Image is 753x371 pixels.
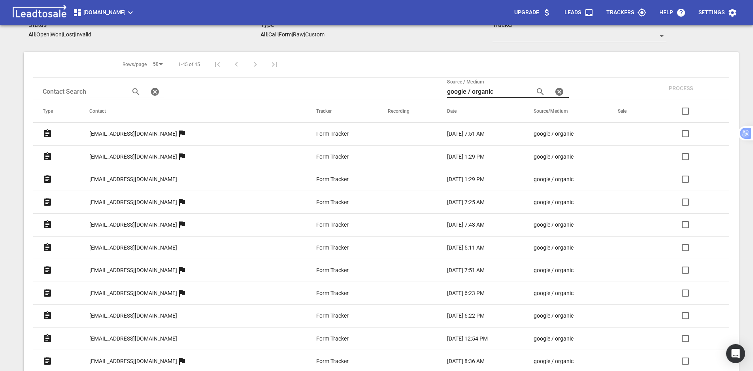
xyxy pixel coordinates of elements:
[316,289,349,297] p: Form Tracker
[316,175,349,184] p: Form Tracker
[534,266,586,274] a: google / organic
[316,130,356,138] a: Form Tracker
[534,198,586,206] a: google / organic
[316,289,356,297] a: Form Tracker
[89,352,177,371] a: [EMAIL_ADDRESS][DOMAIN_NAME]
[534,244,574,252] p: google / organic
[447,335,502,343] a: [DATE] 12:54 PM
[534,175,586,184] a: google / organic
[43,220,52,229] svg: Form
[534,335,586,343] a: google / organic
[279,31,292,38] p: Form
[316,130,349,138] p: Form Tracker
[260,31,267,38] aside: All
[89,124,177,144] a: [EMAIL_ADDRESS][DOMAIN_NAME]
[447,153,485,161] p: [DATE] 1:29 PM
[606,9,634,17] p: Trackers
[43,152,52,161] svg: Form
[447,80,484,85] label: Source / Medium
[316,244,349,252] p: Form Tracker
[316,312,356,320] a: Form Tracker
[447,266,485,274] p: [DATE] 7:51 AM
[177,265,187,275] svg: More than one lead from this user
[305,31,325,38] p: Custom
[447,198,502,206] a: [DATE] 7:25 AM
[89,215,177,235] a: [EMAIL_ADDRESS][DOMAIN_NAME]
[89,193,177,212] a: [EMAIL_ADDRESS][DOMAIN_NAME]
[9,5,70,21] img: logo
[447,175,502,184] a: [DATE] 1:29 PM
[534,244,586,252] a: google / organic
[49,31,51,38] span: |
[659,9,673,17] p: Help
[268,31,277,38] p: Call
[534,175,574,184] p: google / organic
[447,221,485,229] p: [DATE] 7:43 AM
[89,261,177,280] a: [EMAIL_ADDRESS][DOMAIN_NAME]
[447,312,485,320] p: [DATE] 6:22 PM
[89,329,177,348] a: [EMAIL_ADDRESS][DOMAIN_NAME]
[447,357,485,365] p: [DATE] 8:36 AM
[43,197,52,207] svg: Form
[177,197,187,207] svg: More than one lead from this user
[293,31,304,38] p: Raw
[28,31,35,38] aside: All
[316,312,349,320] p: Form Tracker
[316,198,356,206] a: Form Tracker
[43,174,52,184] svg: Form
[438,100,524,123] th: Date
[177,356,187,366] svg: More than one lead from this user
[304,31,305,38] span: |
[534,335,574,343] p: google / organic
[89,147,177,167] a: [EMAIL_ADDRESS][DOMAIN_NAME]
[43,243,52,252] svg: Form
[447,357,502,365] a: [DATE] 8:36 AM
[316,266,349,274] p: Form Tracker
[447,244,502,252] a: [DATE] 5:11 AM
[89,284,177,303] a: [EMAIL_ADDRESS][DOMAIN_NAME]
[534,289,574,297] p: google / organic
[178,61,200,68] span: 1-45 of 45
[447,130,502,138] a: [DATE] 7:51 AM
[177,220,187,229] svg: More than one lead from this user
[447,312,502,320] a: [DATE] 6:22 PM
[447,335,488,343] p: [DATE] 12:54 PM
[43,129,52,138] svg: Form
[447,266,502,274] a: [DATE] 7:51 AM
[63,31,74,38] p: Lost
[89,130,177,138] p: [EMAIL_ADDRESS][DOMAIN_NAME]
[447,153,502,161] a: [DATE] 1:29 PM
[89,221,177,229] p: [EMAIL_ADDRESS][DOMAIN_NAME]
[89,357,177,365] p: [EMAIL_ADDRESS][DOMAIN_NAME]
[316,266,356,274] a: Form Tracker
[89,238,177,257] a: [EMAIL_ADDRESS][DOMAIN_NAME]
[534,221,586,229] a: google / organic
[123,61,147,68] span: Rows/page
[177,288,187,298] svg: More than one lead from this user
[534,153,574,161] p: google / organic
[316,221,356,229] a: Form Tracker
[698,9,725,17] p: Settings
[74,31,75,38] span: |
[534,312,574,320] p: google / organic
[89,306,177,326] a: [EMAIL_ADDRESS][DOMAIN_NAME]
[534,357,574,365] p: google / organic
[89,266,177,274] p: [EMAIL_ADDRESS][DOMAIN_NAME]
[316,335,349,343] p: Form Tracker
[73,8,135,17] span: [DOMAIN_NAME]
[534,266,574,274] p: google / organic
[534,198,574,206] p: google / organic
[316,221,349,229] p: Form Tracker
[43,356,52,366] svg: Form
[43,265,52,275] svg: Form
[608,100,653,123] th: Sale
[150,59,166,70] div: 50
[43,334,52,343] svg: Form
[534,357,586,365] a: google / organic
[316,244,356,252] a: Form Tracker
[307,100,378,123] th: Tracker
[534,130,574,138] p: google / organic
[447,175,485,184] p: [DATE] 1:29 PM
[89,312,177,320] p: [EMAIL_ADDRESS][DOMAIN_NAME]
[534,130,586,138] a: google / organic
